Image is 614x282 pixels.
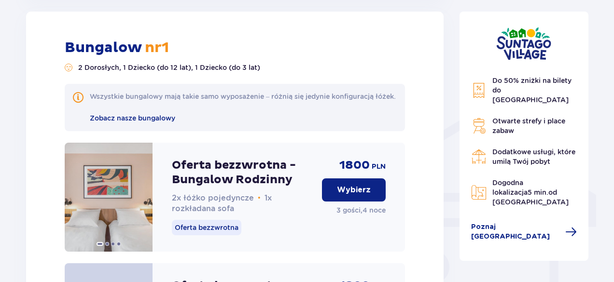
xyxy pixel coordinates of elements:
span: 5 min. [528,188,548,196]
img: Suntago Village [496,27,551,60]
a: Poznaj [GEOGRAPHIC_DATA] [471,222,577,242]
p: Oferta bezzwrotna - Bungalow Rodzinny [172,158,314,187]
img: Grill Icon [471,118,487,134]
img: Discount Icon [471,82,487,98]
a: Zobacz nasze bungalowy [90,113,175,123]
img: Map Icon [471,185,487,200]
span: Dogodna lokalizacja od [GEOGRAPHIC_DATA] [492,179,569,206]
p: Bungalow [65,39,169,57]
div: Wszystkie bungalowy mają takie samo wyposażenie – różnią się jedynie konfiguracją łóżek. [90,92,396,101]
p: Wybierz [337,185,371,195]
span: nr 1 [141,39,169,56]
span: Zobacz nasze bungalowy [90,114,175,122]
span: • [258,193,261,203]
p: 2 Dorosłych, 1 Dziecko (do 12 lat), 1 Dziecko (do 3 lat) [78,63,260,72]
span: Do 50% zniżki na bilety do [GEOGRAPHIC_DATA] [492,77,572,104]
p: PLN [372,162,386,172]
span: Dodatkowe usługi, które umilą Twój pobyt [492,148,575,165]
p: Oferta bezzwrotna [172,220,241,235]
span: 2x łóżko pojedyncze [172,193,254,202]
p: 1800 [339,158,370,173]
span: Poznaj [GEOGRAPHIC_DATA] [471,222,560,242]
button: Wybierz [322,178,386,201]
img: Restaurant Icon [471,149,487,164]
span: Otwarte strefy i place zabaw [492,117,565,134]
p: 3 gości , 4 noce [336,205,386,215]
img: Liczba gości [65,64,72,71]
img: Oferta bezzwrotna - Bungalow Rodzinny [65,143,153,252]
